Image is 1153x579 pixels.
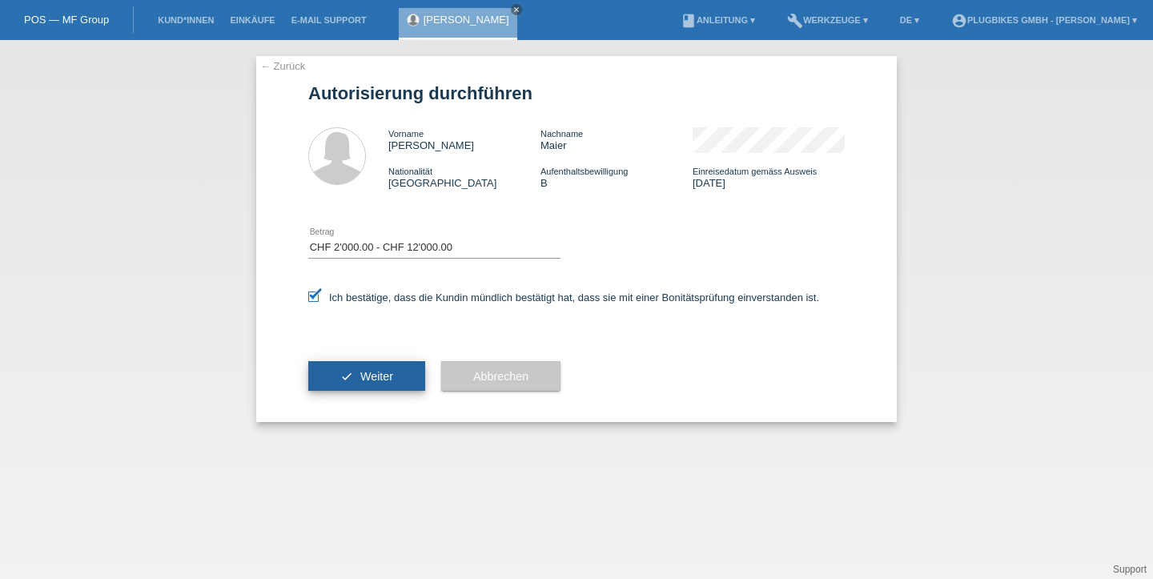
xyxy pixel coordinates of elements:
a: DE ▾ [892,15,927,25]
span: Nationalität [388,167,432,176]
i: build [787,13,803,29]
a: buildWerkzeuge ▾ [779,15,876,25]
a: [PERSON_NAME] [424,14,509,26]
span: Abbrechen [473,370,528,383]
div: [GEOGRAPHIC_DATA] [388,165,540,189]
label: Ich bestätige, dass die Kundin mündlich bestätigt hat, dass sie mit einer Bonitätsprüfung einvers... [308,292,819,304]
a: E-Mail Support [283,15,375,25]
a: close [511,4,522,15]
button: Abbrechen [441,361,560,392]
a: bookAnleitung ▾ [673,15,763,25]
div: B [540,165,693,189]
span: Aufenthaltsbewilligung [540,167,628,176]
span: Weiter [360,370,393,383]
a: Support [1113,564,1147,575]
div: [DATE] [693,165,845,189]
button: check Weiter [308,361,425,392]
i: check [340,370,353,383]
i: close [512,6,520,14]
span: Einreisedatum gemäss Ausweis [693,167,817,176]
a: account_circlePlugBikes GmbH - [PERSON_NAME] ▾ [943,15,1145,25]
a: POS — MF Group [24,14,109,26]
div: Maier [540,127,693,151]
div: [PERSON_NAME] [388,127,540,151]
a: Einkäufe [222,15,283,25]
a: Kund*innen [150,15,222,25]
span: Nachname [540,129,583,139]
a: ← Zurück [260,60,305,72]
i: book [681,13,697,29]
h1: Autorisierung durchführen [308,83,845,103]
span: Vorname [388,129,424,139]
i: account_circle [951,13,967,29]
